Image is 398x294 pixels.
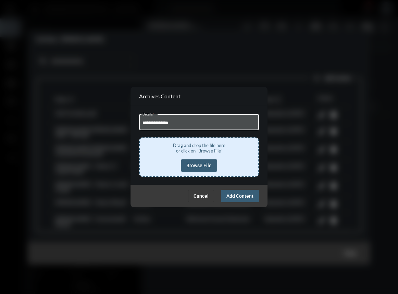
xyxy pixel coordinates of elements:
button: Add Content [221,190,259,202]
span: Add Content [226,193,253,199]
button: Browse File [181,159,217,172]
h2: Archives Content [139,93,181,99]
div: Drag and drop the file here or click on "Browse File" [144,143,254,154]
span: Cancel [194,193,209,199]
button: Cancel [188,190,214,202]
span: Browse File [186,163,212,168]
